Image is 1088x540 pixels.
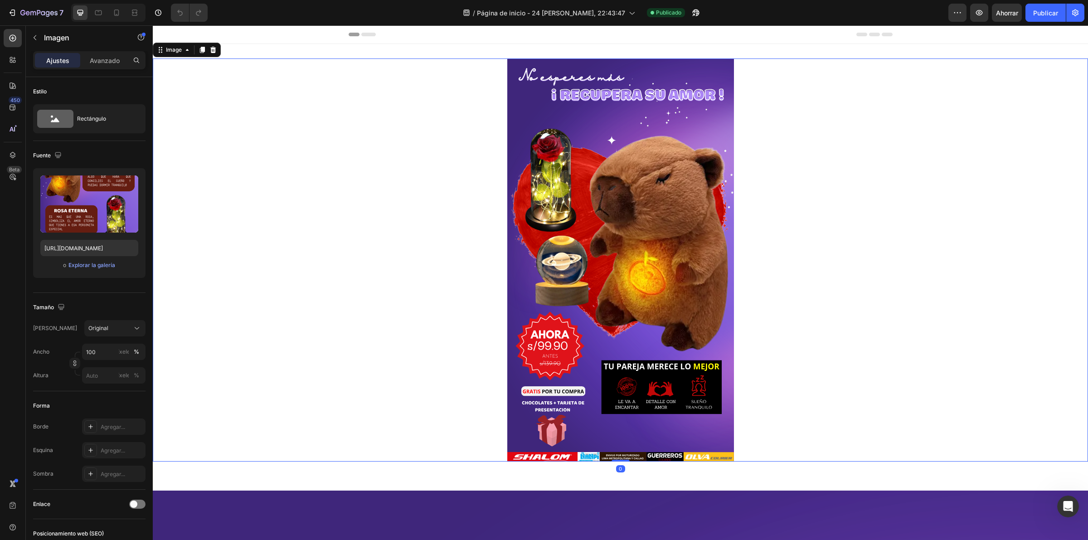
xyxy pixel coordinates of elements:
font: Ajustes [46,57,69,64]
input: https://ejemplo.com/imagen.jpg [40,240,138,256]
font: Mensajes [121,305,151,312]
font: % [134,348,139,355]
input: píxeles% [82,344,146,360]
font: Altura [33,372,49,379]
font: Publicar [1033,9,1058,17]
div: Envíanos un mensajeSolemos responder en menos de 30 minutos [9,122,172,166]
div: Cerrar [156,15,172,31]
div: Deshacer/Rehacer [171,4,208,22]
font: Página de inicio - 24 [PERSON_NAME], 22:43:47 [477,9,625,17]
font: Posicionamiento web (SEO) [33,530,104,537]
img: imagen de vista previa [40,175,138,233]
button: Explorar la galería [68,261,116,270]
font: Sombra [33,470,53,477]
input: píxeles% [82,367,146,384]
font: Beta [9,166,19,173]
font: Fuente [33,152,51,159]
font: Imagen [44,33,69,42]
img: Imagen de perfil de Roxanne [97,15,115,33]
button: % [118,370,129,381]
button: píxeles [131,370,142,381]
div: 0 [463,440,472,447]
font: Borde [33,423,49,430]
a: Mira tutoriales de Youtube [13,191,168,208]
img: gempages_581437470462182313-c0ef74c5-08c9-4251-addd-8c78119965ca.svg [355,33,581,436]
button: Ahorrar [992,4,1022,22]
font: Inicio [36,305,55,312]
font: píxeles [115,348,133,355]
font: Original [88,325,108,331]
button: Mensajes [91,283,181,319]
font: píxeles [115,372,133,379]
font: [PERSON_NAME] [33,325,77,331]
font: Envíanos un mensaje [19,131,94,138]
font: 💡 Comparte tus ideas [19,242,98,249]
font: ¿Cómo podemos ayudarte? [18,80,135,110]
font: Ahorrar [996,9,1018,17]
iframe: Chat en vivo de Intercom [1057,496,1079,517]
font: ❓Visita el Centro de ayuda [19,179,106,186]
a: ❓Visita el Centro de ayuda [13,175,168,191]
font: Rectángulo [77,115,106,122]
font: 7 [59,8,63,17]
button: Enviar comentarios [19,277,163,295]
font: Hola 👋 [18,64,71,79]
font: 450 [10,97,20,103]
font: Estilo [33,88,47,95]
a: Únete a la comunidad [13,208,168,225]
img: Imagen de perfil de Abraham [131,15,150,33]
button: 7 [4,4,68,22]
font: Agregar... [101,423,125,430]
p: Imagen [44,32,121,43]
img: Imagen de perfil de Kiran [114,15,132,33]
font: Enlace [33,501,50,507]
font: Únete a la comunidad [19,213,88,220]
button: píxeles [131,346,142,357]
font: [PERSON_NAME] características o informe errores aquí. [19,255,152,272]
font: Tamaño [33,304,54,311]
font: Avanzado [90,57,120,64]
font: Agregar... [101,447,125,454]
button: % [118,346,129,357]
font: Forma [33,402,50,409]
font: Esquina [33,447,53,453]
font: Publicado [656,9,681,16]
font: Ancho [33,348,49,355]
font: % [134,372,139,379]
font: Solemos responder en menos de 30 minutos [19,140,133,157]
iframe: Área de diseño [153,25,1088,540]
font: / [473,9,475,17]
font: Agregar... [101,471,125,477]
img: logo [18,19,79,30]
button: Publicar [1025,4,1066,22]
div: Image [11,20,31,29]
button: Original [84,320,146,336]
font: Mira tutoriales de Youtube [19,196,102,203]
font: Explorar la galería [68,262,115,268]
font: o [63,262,66,268]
